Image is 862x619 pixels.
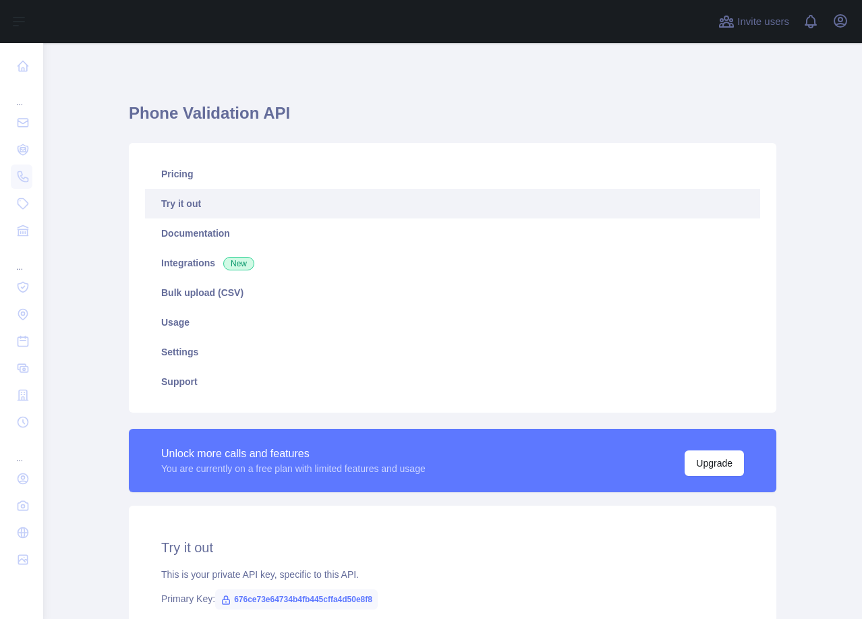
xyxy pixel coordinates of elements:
span: 676ce73e64734b4fb445cffa4d50e8f8 [215,589,378,610]
a: Usage [145,307,760,337]
a: Support [145,367,760,396]
a: Try it out [145,189,760,218]
div: ... [11,245,32,272]
div: You are currently on a free plan with limited features and usage [161,462,426,475]
button: Invite users [716,11,792,32]
h1: Phone Validation API [129,102,776,135]
div: Primary Key: [161,592,744,606]
span: New [223,257,254,270]
a: Bulk upload (CSV) [145,278,760,307]
a: Settings [145,337,760,367]
h2: Try it out [161,538,744,557]
div: This is your private API key, specific to this API. [161,568,744,581]
span: Invite users [737,14,789,30]
a: Documentation [145,218,760,248]
a: Pricing [145,159,760,189]
div: ... [11,81,32,108]
div: ... [11,437,32,464]
button: Upgrade [685,450,744,476]
div: Unlock more calls and features [161,446,426,462]
a: Integrations New [145,248,760,278]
